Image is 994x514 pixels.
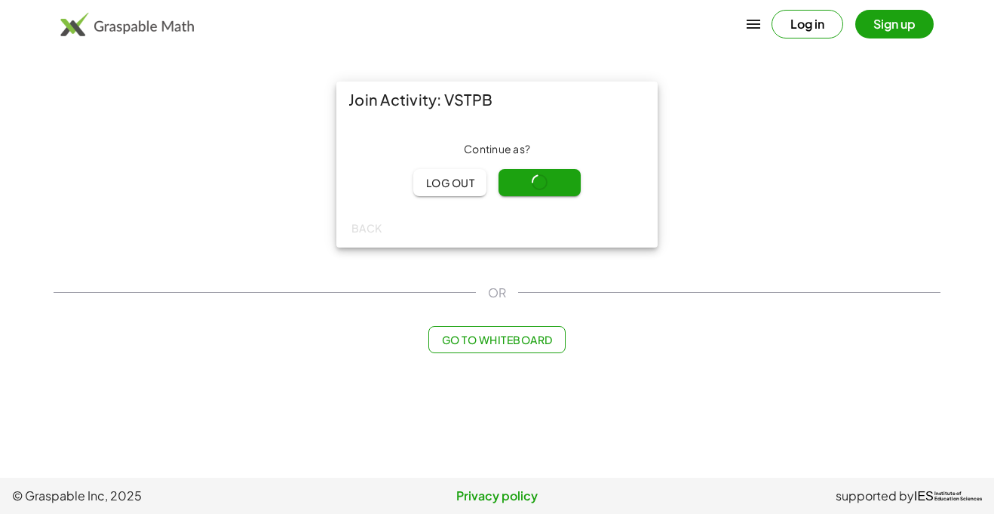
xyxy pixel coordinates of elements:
span: © Graspable Inc, 2025 [12,487,336,505]
a: Privacy policy [336,487,659,505]
button: Log out [413,169,486,196]
div: Continue as ? [348,142,646,157]
span: OR [488,284,506,302]
div: Join Activity: VSTPB [336,82,658,118]
span: IES [914,489,934,503]
a: IESInstitute ofEducation Sciences [914,487,982,505]
button: Sign up [855,10,934,38]
span: Go to Whiteboard [441,333,552,346]
button: Go to Whiteboard [428,326,565,353]
span: Log out [425,176,474,189]
span: supported by [836,487,914,505]
button: Log in [772,10,843,38]
span: Institute of Education Sciences [934,491,982,502]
